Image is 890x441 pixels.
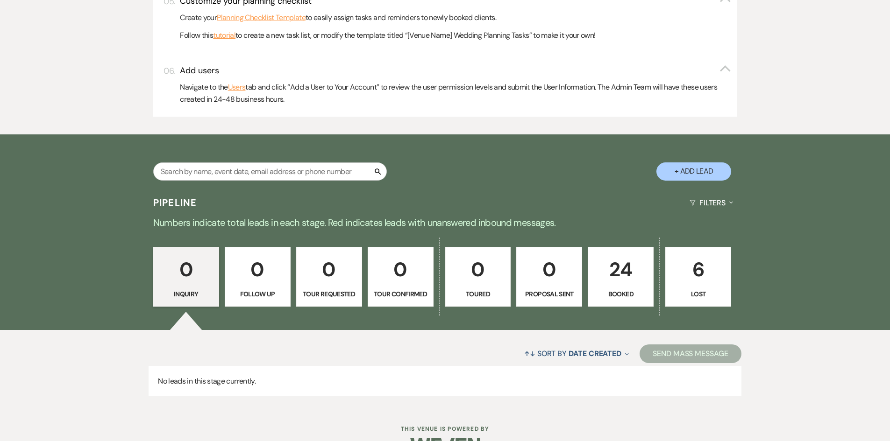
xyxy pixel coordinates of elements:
[569,349,621,358] span: Date Created
[302,289,356,299] p: Tour Requested
[445,247,511,307] a: 0Toured
[656,162,731,181] button: + Add Lead
[522,254,576,285] p: 0
[594,254,648,285] p: 24
[180,65,219,77] h3: Add users
[671,254,725,285] p: 6
[159,254,213,285] p: 0
[213,29,235,42] a: tutorial
[180,12,731,24] p: Create your to easily assign tasks and reminders to newly booked clients.
[231,254,285,285] p: 0
[153,196,197,209] h3: Pipeline
[374,254,427,285] p: 0
[231,289,285,299] p: Follow Up
[368,247,434,307] a: 0Tour Confirmed
[594,289,648,299] p: Booked
[665,247,731,307] a: 6Lost
[374,289,427,299] p: Tour Confirmed
[180,65,731,77] button: Add users
[180,81,731,105] p: Navigate to the tab and click “Add a User to Your Account” to review the user permission levels a...
[296,247,362,307] a: 0Tour Requested
[153,247,219,307] a: 0Inquiry
[225,247,291,307] a: 0Follow Up
[451,254,505,285] p: 0
[524,349,535,358] span: ↑↓
[671,289,725,299] p: Lost
[109,215,782,230] p: Numbers indicate total leads in each stage. Red indicates leads with unanswered inbound messages.
[686,190,737,215] button: Filters
[228,81,246,93] a: Users
[302,254,356,285] p: 0
[520,341,633,366] button: Sort By Date Created
[159,289,213,299] p: Inquiry
[516,247,582,307] a: 0Proposal Sent
[217,12,306,24] a: Planning Checklist Template
[149,366,741,397] p: No leads in this stage currently.
[451,289,505,299] p: Toured
[180,29,731,42] p: Follow this to create a new task list, or modify the template titled “[Venue Name] Wedding Planni...
[588,247,654,307] a: 24Booked
[153,162,387,181] input: Search by name, event date, email address or phone number
[522,289,576,299] p: Proposal Sent
[640,344,741,363] button: Send Mass Message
